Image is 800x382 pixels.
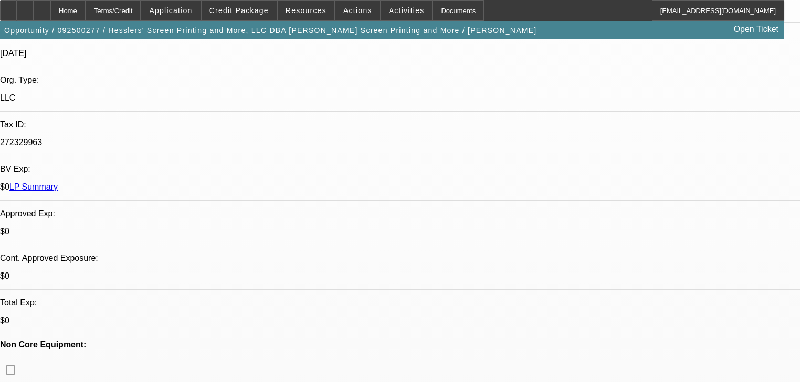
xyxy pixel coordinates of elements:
[335,1,380,20] button: Actions
[389,6,425,15] span: Activities
[343,6,372,15] span: Actions
[730,20,783,38] a: Open Ticket
[4,26,536,35] span: Opportunity / 092500277 / Hesslers' Screen Printing and More, LLC DBA [PERSON_NAME] Screen Printi...
[149,6,192,15] span: Application
[9,182,58,191] a: LP Summary
[141,1,200,20] button: Application
[209,6,269,15] span: Credit Package
[286,6,327,15] span: Resources
[278,1,334,20] button: Resources
[381,1,433,20] button: Activities
[202,1,277,20] button: Credit Package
